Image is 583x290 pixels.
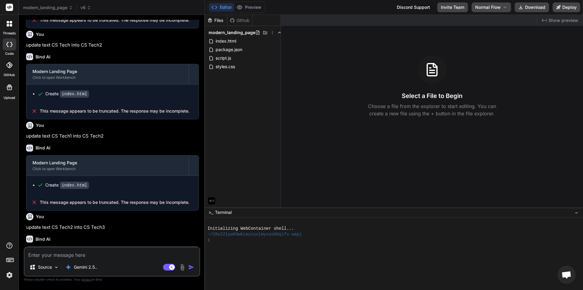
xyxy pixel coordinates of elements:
[81,278,92,281] span: privacy
[32,68,182,75] div: Modern Landing Page
[60,90,89,98] code: index.html
[32,166,182,171] div: Click to open Workbench
[32,75,182,80] div: Click to open Workbench
[36,145,50,151] h6: Bind AI
[227,17,252,23] div: Github
[234,3,264,12] button: Preview
[209,3,234,12] button: Editor
[215,46,243,53] span: package.json
[5,51,14,56] label: code
[4,270,15,280] img: settings
[207,232,302,237] span: ~/28v22lyw69wkzeyzuvlmyxze80qifx-wapj
[36,54,50,60] h6: Bind AI
[65,264,71,270] img: Gemini 2.5 Pro
[575,209,578,215] span: −
[553,2,580,12] button: Deploy
[60,182,89,189] code: index.html
[515,2,549,12] button: Download
[40,17,189,23] span: This message appears to be truncated. The response may be incomplete.
[26,64,189,84] button: Modern Landing PageClick to open Workbench
[207,226,294,232] span: Initializing WebContainer shell...
[40,108,189,114] span: This message appears to be truncated. The response may be incomplete.
[26,42,199,49] p: update text CS Tech into CS Tech2
[437,2,468,12] button: Invite Team
[24,277,200,282] p: Always double-check its answers. Your in Bind
[4,72,15,78] label: GitHub
[36,31,44,37] h6: You
[32,160,182,166] div: Modern Landing Page
[3,31,16,36] label: threads
[45,182,89,188] div: Create
[188,264,194,270] img: icon
[26,246,189,267] button: Modern Landing PageClick to open Workbench
[548,17,578,23] span: Show preview
[205,17,227,23] div: Files
[80,5,91,11] span: v6
[402,92,462,100] h3: Select a File to Begin
[26,133,199,140] p: update text CS Tech1 into CS Tech2
[215,63,236,70] span: styles.css
[574,208,579,217] button: −
[215,37,237,45] span: index.html
[4,95,15,100] label: Upload
[54,265,59,270] img: Pick Models
[209,30,255,36] span: modern_landing_page
[393,2,434,12] div: Discord Support
[179,264,186,271] img: attachment
[36,236,50,242] h6: Bind AI
[207,237,210,243] span: ❯
[38,264,52,270] p: Source
[74,264,97,270] p: Gemini 2.5..
[364,103,500,117] p: Choose a file from the explorer to start editing. You can create a new file using the + button in...
[45,91,89,97] div: Create
[209,209,213,215] span: >_
[472,2,511,12] button: Normal Flow
[475,4,501,10] span: Normal Flow
[36,122,44,128] h6: You
[36,214,44,220] h6: You
[215,209,232,215] span: Terminal
[26,155,189,176] button: Modern Landing PageClick to open Workbench
[40,199,189,205] span: This message appears to be truncated. The response may be incomplete.
[215,54,232,62] span: script.js
[557,266,576,284] div: Open chat
[23,5,73,11] span: modern_landing_page
[26,224,199,231] p: update text CS Tech2 into CS Tech3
